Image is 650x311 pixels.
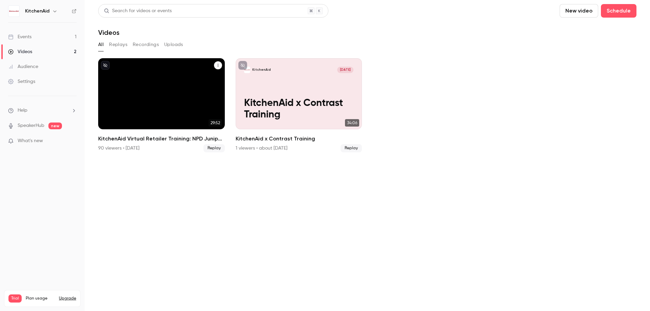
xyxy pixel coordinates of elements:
div: Events [8,34,31,40]
span: Plan usage [26,296,55,301]
button: unpublished [238,61,247,70]
button: New video [560,4,598,18]
button: unpublished [101,61,110,70]
span: Trial [8,294,22,303]
a: SpeakerHub [18,122,44,129]
p: KitchenAid x Contrast Training [244,98,353,121]
h2: KitchenAid Virtual Retailer Training: NPD Juniper Breakfast & K200 Pure Power Blender [98,135,225,143]
img: KitchenAid [8,6,19,17]
div: Videos [8,48,32,55]
div: Settings [8,78,35,85]
span: Replay [203,144,225,152]
li: KitchenAid Virtual Retailer Training: NPD Juniper Breakfast & K200 Pure Power Blender [98,58,225,152]
span: [DATE] [337,67,353,73]
img: KitchenAid x Contrast Training [244,67,251,73]
h6: KitchenAid [25,8,49,15]
span: Help [18,107,27,114]
section: Videos [98,4,636,307]
span: new [48,123,62,129]
div: 1 viewers • about [DATE] [236,145,287,152]
h1: Videos [98,28,120,37]
div: Search for videos or events [104,7,172,15]
button: Recordings [133,39,159,50]
button: Upgrade [59,296,76,301]
li: help-dropdown-opener [8,107,77,114]
li: KitchenAid x Contrast Training [236,58,362,152]
span: 29:52 [209,119,222,127]
div: Audience [8,63,38,70]
span: Replay [341,144,362,152]
a: KitchenAid x Contrast TrainingKitchenAid[DATE]KitchenAid x Contrast Training34:06KitchenAid x Con... [236,58,362,152]
a: 29:52KitchenAid Virtual Retailer Training: NPD Juniper Breakfast & K200 Pure Power Blender90 view... [98,58,225,152]
h2: KitchenAid x Contrast Training [236,135,362,143]
button: Schedule [601,4,636,18]
p: KitchenAid [252,68,271,72]
span: What's new [18,137,43,145]
span: 34:06 [345,119,359,127]
button: Replays [109,39,127,50]
button: All [98,39,104,50]
button: Uploads [164,39,183,50]
div: 90 viewers • [DATE] [98,145,139,152]
ul: Videos [98,58,636,152]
